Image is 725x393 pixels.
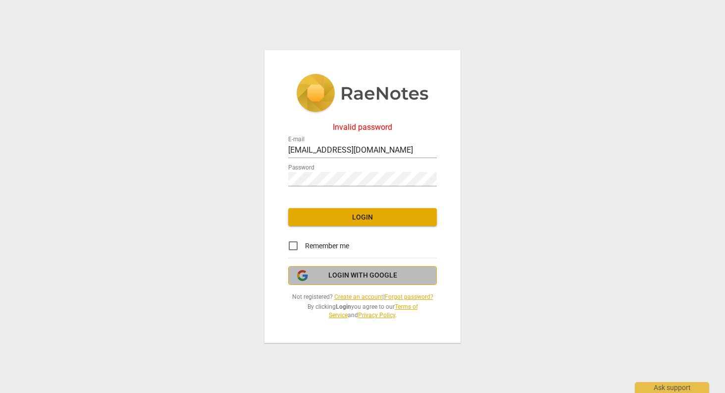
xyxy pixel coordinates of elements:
label: Password [288,165,314,171]
label: E-mail [288,137,305,143]
div: Ask support [635,382,709,393]
a: Terms of Service [329,303,418,319]
button: Login [288,208,437,226]
img: 5ac2273c67554f335776073100b6d88f.svg [296,74,429,114]
a: Create an account [334,293,383,300]
button: Login with Google [288,266,437,285]
span: Login with Google [328,271,397,281]
span: By clicking you agree to our and . [288,303,437,319]
div: Invalid password [288,123,437,132]
a: Privacy Policy [358,312,395,319]
b: Login [336,303,351,310]
span: Login [296,213,429,223]
span: Not registered? | [288,293,437,301]
span: Remember me [305,241,349,251]
a: Forgot password? [385,293,433,300]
